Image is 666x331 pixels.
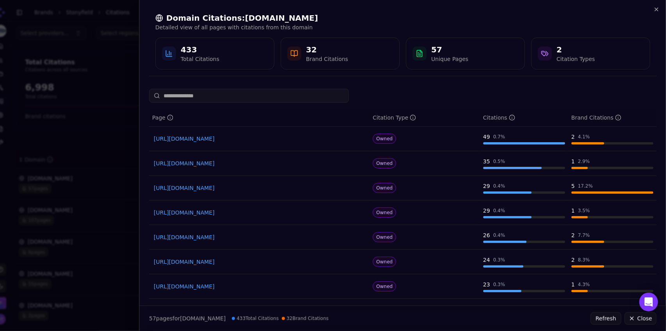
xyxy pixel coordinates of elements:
[306,44,348,55] div: 32
[625,312,657,325] button: Close
[370,109,480,127] th: citationTypes
[149,315,156,322] span: 57
[572,256,575,264] div: 2
[557,55,595,63] div: Citation Types
[373,257,396,267] span: Owned
[572,182,575,190] div: 5
[483,133,490,141] div: 49
[373,158,396,168] span: Owned
[480,109,568,127] th: totalCitationCount
[373,114,416,122] div: Citation Type
[557,44,595,55] div: 2
[493,257,506,263] div: 0.3 %
[591,312,621,325] button: Refresh
[154,209,365,216] a: [URL][DOMAIN_NAME]
[493,208,506,214] div: 0.4 %
[373,183,396,193] span: Owned
[155,23,650,31] p: Detailed view of all pages with citations from this domain
[578,134,590,140] div: 4.1 %
[483,207,490,215] div: 29
[578,257,590,263] div: 8.3 %
[181,44,219,55] div: 433
[154,258,365,266] a: [URL][DOMAIN_NAME]
[483,182,490,190] div: 29
[493,232,506,238] div: 0.4 %
[282,315,329,322] span: 32 Brand Citations
[154,283,365,290] a: [URL][DOMAIN_NAME]
[149,109,370,127] th: page
[483,114,515,122] div: Citations
[154,184,365,192] a: [URL][DOMAIN_NAME]
[493,158,506,165] div: 0.5 %
[180,315,226,322] span: [DOMAIN_NAME]
[483,231,490,239] div: 26
[483,157,490,165] div: 35
[572,133,575,141] div: 2
[154,159,365,167] a: [URL][DOMAIN_NAME]
[572,281,575,288] div: 1
[373,281,396,292] span: Owned
[578,281,590,288] div: 4.3 %
[232,315,279,322] span: 433 Total Citations
[181,55,219,63] div: Total Citations
[373,208,396,218] span: Owned
[373,134,396,144] span: Owned
[572,207,575,215] div: 1
[149,315,226,322] p: page s for
[578,183,593,189] div: 17.2 %
[493,183,506,189] div: 0.4 %
[306,55,348,63] div: Brand Citations
[483,256,490,264] div: 24
[155,13,650,23] h2: Domain Citations: [DOMAIN_NAME]
[154,135,365,143] a: [URL][DOMAIN_NAME]
[578,208,590,214] div: 3.5 %
[483,281,490,288] div: 23
[578,232,590,238] div: 7.7 %
[493,281,506,288] div: 0.3 %
[578,158,590,165] div: 2.9 %
[572,157,575,165] div: 1
[154,233,365,241] a: [URL][DOMAIN_NAME]
[568,109,657,127] th: brandCitationCount
[431,55,468,63] div: Unique Pages
[572,231,575,239] div: 2
[572,114,621,122] div: Brand Citations
[373,232,396,242] span: Owned
[493,134,506,140] div: 0.7 %
[152,114,173,122] div: Page
[431,44,468,55] div: 57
